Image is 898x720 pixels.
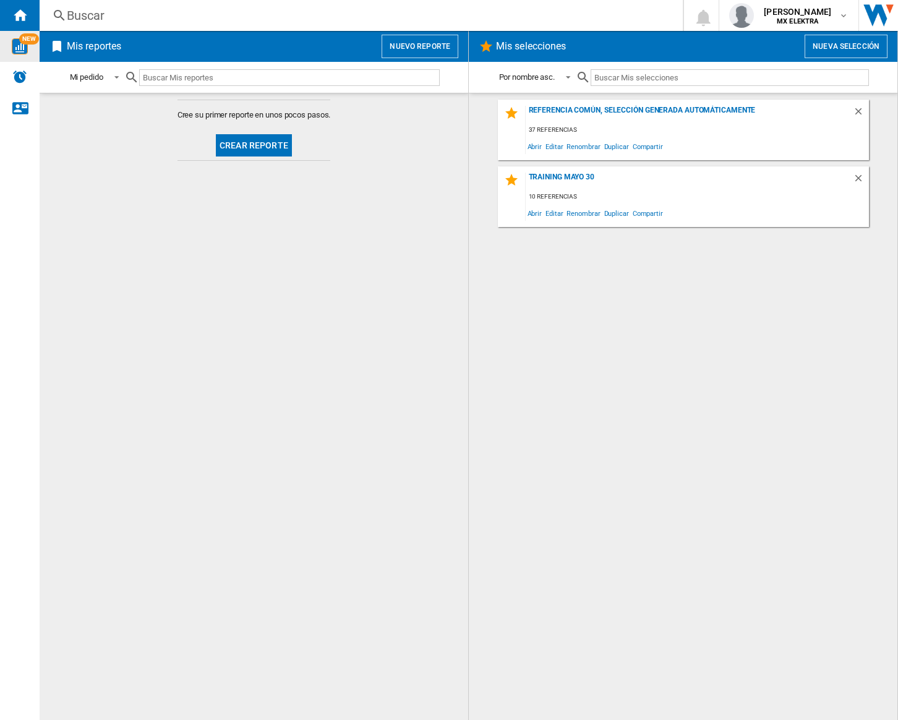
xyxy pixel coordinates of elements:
div: Training Mayo 30 [526,173,853,189]
div: Buscar [67,7,651,24]
div: Borrar [853,173,869,189]
div: Por nombre asc. [499,72,555,82]
span: Compartir [631,138,665,155]
span: Editar [544,205,565,221]
span: Abrir [526,138,544,155]
div: 37 referencias [526,122,869,138]
h2: Mis selecciones [494,35,569,58]
span: [PERSON_NAME] [764,6,831,18]
div: Referencia común, selección generada automáticamente [526,106,853,122]
input: Buscar Mis reportes [139,69,440,86]
span: Renombrar [565,138,602,155]
button: Nueva selección [805,35,887,58]
input: Buscar Mis selecciones [591,69,868,86]
img: alerts-logo.svg [12,69,27,84]
span: Cree su primer reporte en unos pocos pasos. [177,109,331,121]
img: wise-card.svg [12,38,28,54]
span: Duplicar [602,205,631,221]
span: Renombrar [565,205,602,221]
div: 10 referencias [526,189,869,205]
div: Borrar [853,106,869,122]
img: profile.jpg [729,3,754,28]
span: Editar [544,138,565,155]
span: Duplicar [602,138,631,155]
span: Abrir [526,205,544,221]
h2: Mis reportes [64,35,124,58]
span: Compartir [631,205,665,221]
span: NEW [19,33,39,45]
b: MX ELEKTRA [777,17,818,25]
button: Crear reporte [216,134,292,156]
button: Nuevo reporte [382,35,458,58]
div: Mi pedido [70,72,103,82]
